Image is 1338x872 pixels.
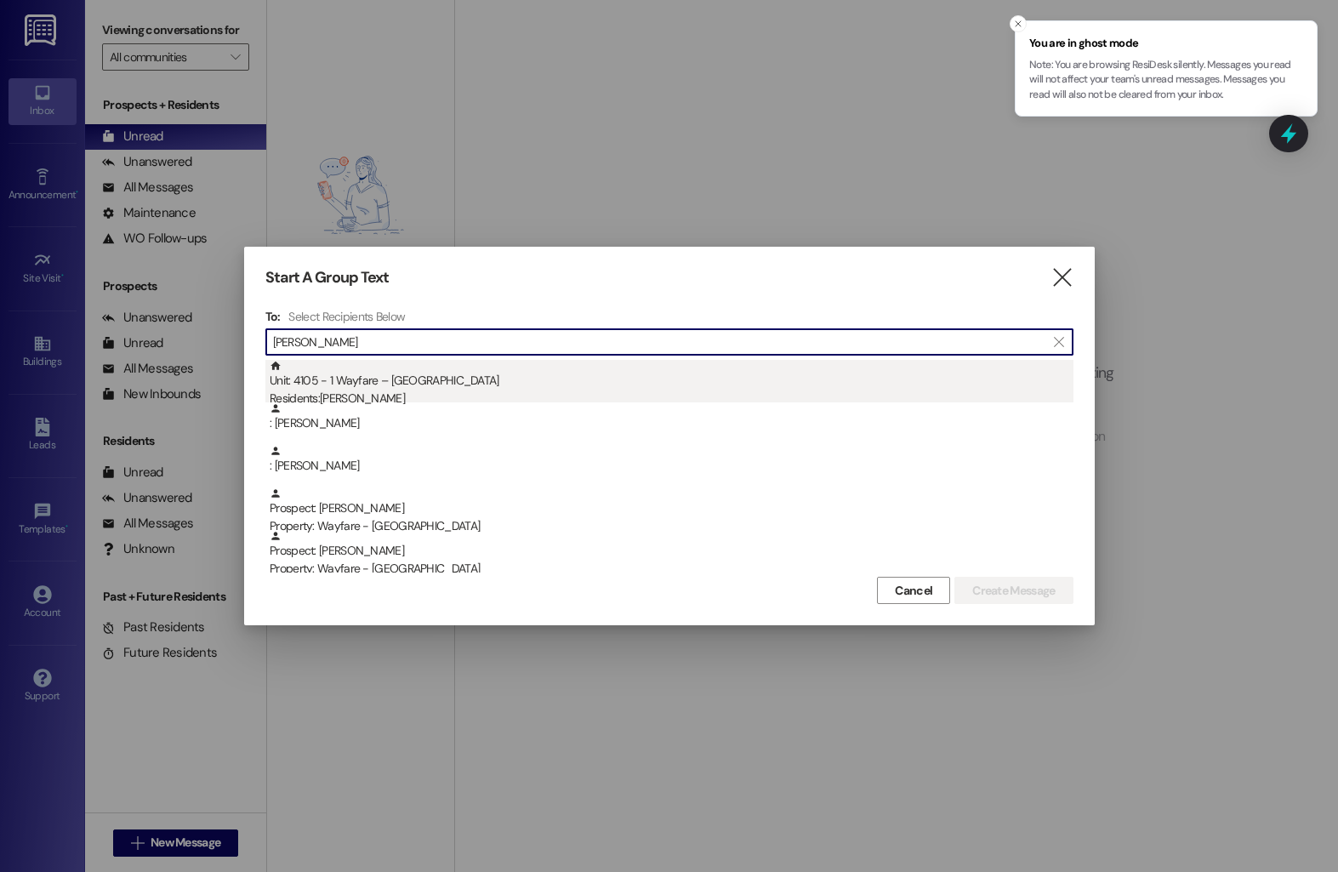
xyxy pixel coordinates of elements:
[270,517,1073,535] div: Property: Wayfare - [GEOGRAPHIC_DATA]
[270,560,1073,578] div: Property: Wayfare - [GEOGRAPHIC_DATA]
[270,360,1073,408] div: Unit: 4105 - 1 Wayfare – [GEOGRAPHIC_DATA]
[1029,35,1303,52] span: You are in ghost mode
[1029,58,1303,103] p: Note: You are browsing ResiDesk silently. Messages you read will not affect your team's unread me...
[270,487,1073,536] div: Prospect: [PERSON_NAME]
[1050,269,1073,287] i: 
[954,577,1073,604] button: Create Message
[265,445,1073,487] div: : [PERSON_NAME]
[265,268,390,288] h3: Start A Group Text
[265,360,1073,402] div: Unit: 4105 - 1 Wayfare – [GEOGRAPHIC_DATA]Residents:[PERSON_NAME]
[265,530,1073,573] div: Prospect: [PERSON_NAME]Property: Wayfare - [GEOGRAPHIC_DATA]
[1054,335,1063,349] i: 
[270,530,1073,578] div: Prospect: [PERSON_NAME]
[265,487,1073,530] div: Prospect: [PERSON_NAME]Property: Wayfare - [GEOGRAPHIC_DATA]
[1010,15,1027,32] button: Close toast
[270,445,1073,475] div: : [PERSON_NAME]
[270,402,1073,432] div: : [PERSON_NAME]
[265,309,281,324] h3: To:
[273,330,1045,354] input: Search for any contact or apartment
[972,582,1055,600] span: Create Message
[270,390,1073,408] div: Residents: [PERSON_NAME]
[877,577,950,604] button: Cancel
[288,309,405,324] h4: Select Recipients Below
[1045,329,1073,355] button: Clear text
[265,402,1073,445] div: : [PERSON_NAME]
[895,582,932,600] span: Cancel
